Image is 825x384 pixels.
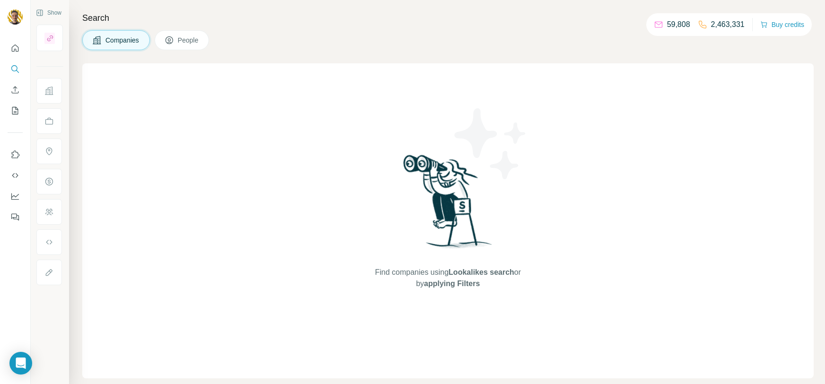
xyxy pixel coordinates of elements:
[667,19,690,30] p: 59,808
[424,279,480,288] span: applying Filters
[8,146,23,163] button: Use Surfe on LinkedIn
[8,188,23,205] button: Dashboard
[760,18,804,31] button: Buy credits
[449,268,514,276] span: Lookalikes search
[8,81,23,98] button: Enrich CSV
[399,152,497,258] img: Surfe Illustration - Woman searching with binoculars
[9,352,32,375] div: Open Intercom Messenger
[8,40,23,57] button: Quick start
[372,267,523,289] span: Find companies using or by
[448,101,533,186] img: Surfe Illustration - Stars
[8,61,23,78] button: Search
[8,102,23,119] button: My lists
[8,209,23,226] button: Feedback
[82,11,814,25] h4: Search
[29,6,68,20] button: Show
[105,35,140,45] span: Companies
[8,9,23,25] img: Avatar
[178,35,200,45] span: People
[711,19,745,30] p: 2,463,331
[8,167,23,184] button: Use Surfe API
